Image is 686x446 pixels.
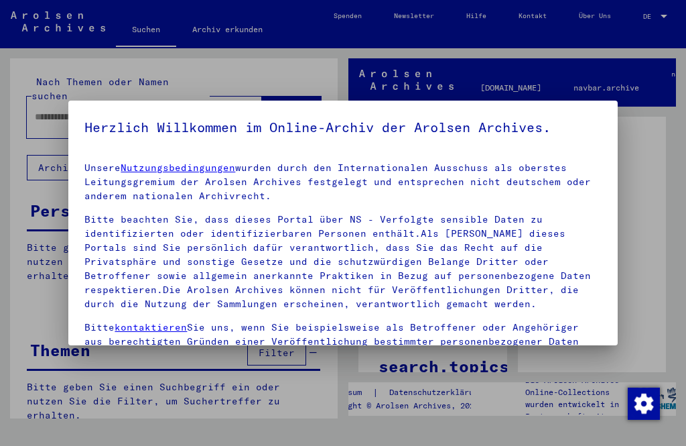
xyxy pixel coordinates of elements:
p: Bitte Sie uns, wenn Sie beispielsweise als Betroffener oder Angehöriger aus berechtigten Gründen ... [84,321,601,363]
img: Zustimmung ändern [628,388,660,420]
h5: Herzlich Willkommen im Online-Archiv der Arolsen Archives. [84,117,601,138]
a: kontaktieren [115,321,187,333]
p: Unsere wurden durch den Internationalen Ausschuss als oberstes Leitungsgremium der Arolsen Archiv... [84,161,601,203]
div: Zustimmung ändern [627,387,659,419]
a: Nutzungsbedingungen [121,162,235,174]
p: Bitte beachten Sie, dass dieses Portal über NS - Verfolgte sensible Daten zu identifizierten oder... [84,213,601,311]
